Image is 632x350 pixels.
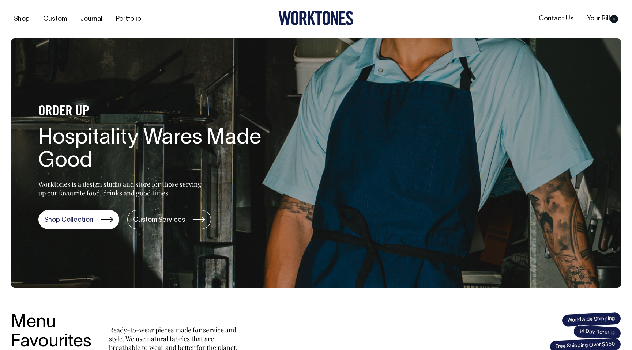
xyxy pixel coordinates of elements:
[40,13,70,25] a: Custom
[38,210,119,229] a: Shop Collection
[584,13,621,25] a: Your Bill0
[573,325,621,340] span: 14 Day Returns
[561,312,621,327] span: Worldwide Shipping
[38,180,205,197] p: Worktones is a design studio and store for those serving up our favourite food, drinks and good t...
[127,210,211,229] a: Custom Services
[536,13,576,25] a: Contact Us
[113,13,144,25] a: Portfolio
[11,13,33,25] a: Shop
[610,15,618,23] span: 0
[38,104,272,119] h4: ORDER UP
[38,127,272,174] h1: Hospitality Wares Made Good
[78,13,105,25] a: Journal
